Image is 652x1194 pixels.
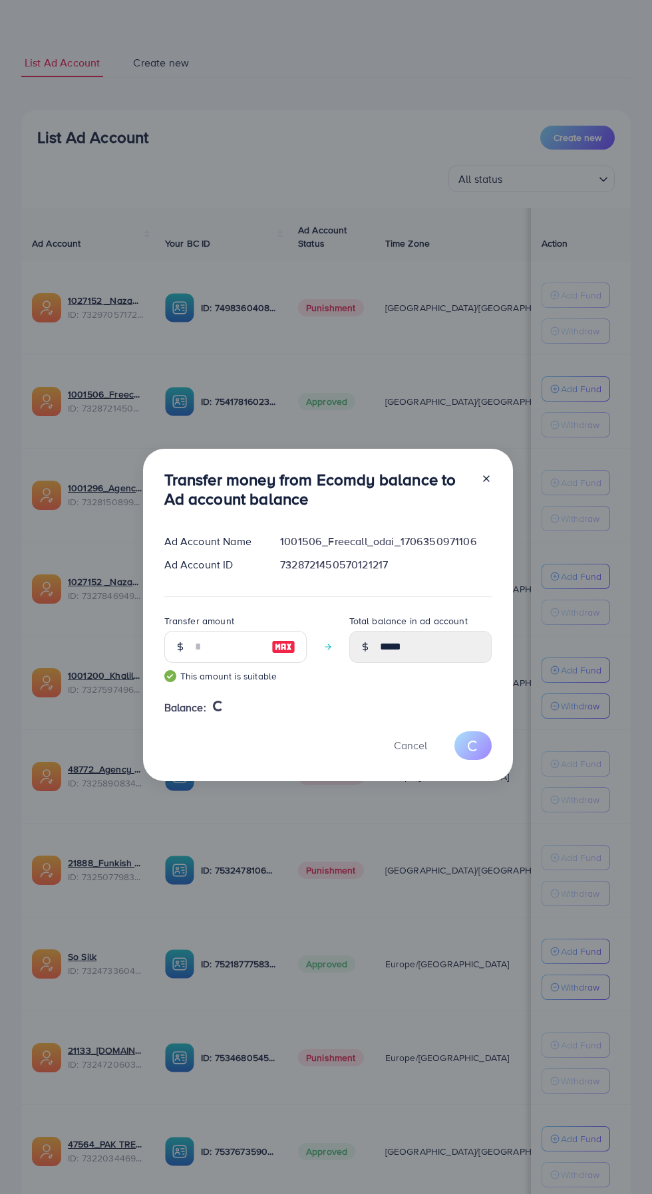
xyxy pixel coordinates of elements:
[271,639,295,655] img: image
[269,534,502,549] div: 1001506_Freecall_odai_1706350971106
[377,731,444,760] button: Cancel
[164,614,234,628] label: Transfer amount
[595,1134,642,1184] iframe: Chat
[164,670,176,682] img: guide
[394,738,427,753] span: Cancel
[349,614,468,628] label: Total balance in ad account
[154,534,270,549] div: Ad Account Name
[269,557,502,572] div: 7328721450570121217
[164,700,206,715] span: Balance:
[164,669,307,683] small: This amount is suitable
[154,557,270,572] div: Ad Account ID
[164,470,470,509] h3: Transfer money from Ecomdy balance to Ad account balance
